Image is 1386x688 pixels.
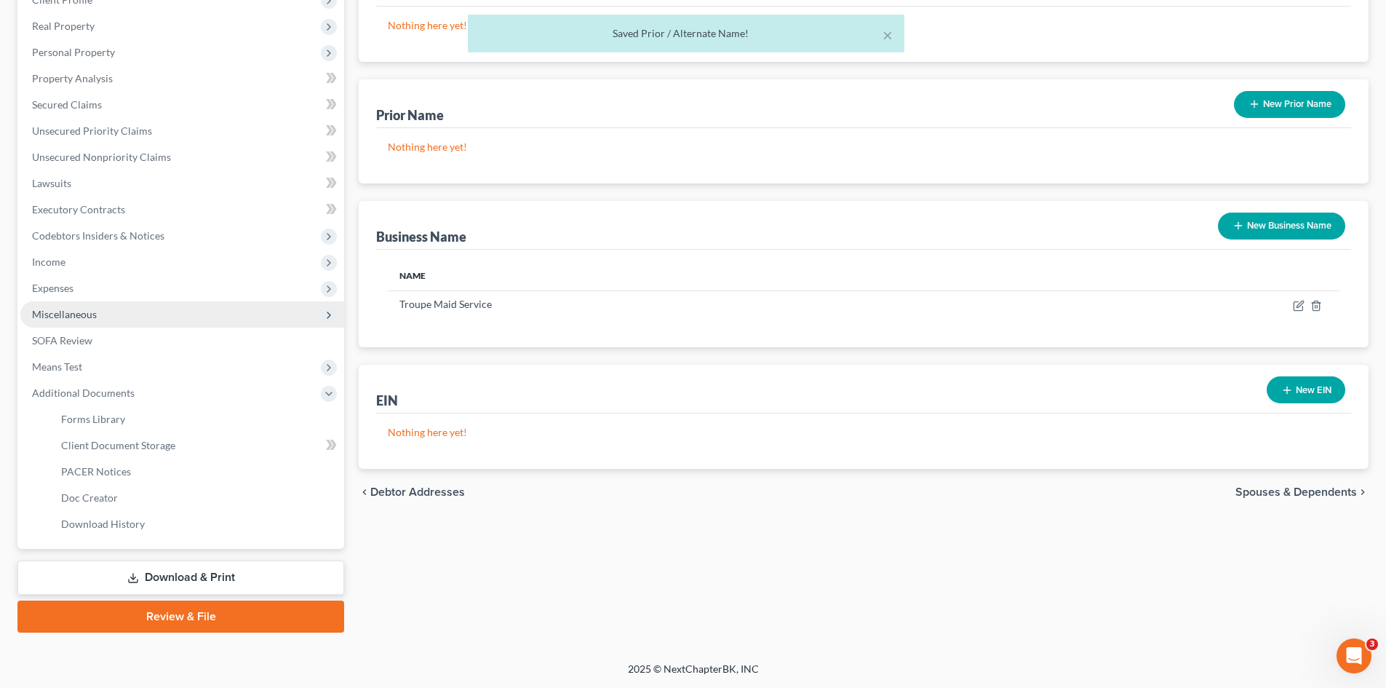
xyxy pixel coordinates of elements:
[49,459,344,485] a: PACER Notices
[1218,213,1345,240] button: New Business Name
[1234,91,1345,118] button: New Prior Name
[359,486,465,498] button: chevron_left Debtor Addresses
[1235,486,1357,498] span: Spouses & Dependents
[32,256,65,268] span: Income
[1366,638,1378,650] span: 3
[1357,486,1369,498] i: chevron_right
[49,406,344,432] a: Forms Library
[479,26,893,41] div: Saved Prior / Alternate Name!
[1337,638,1371,673] iframe: Intercom live chat
[883,26,893,44] button: ×
[20,118,344,144] a: Unsecured Priority Claims
[32,229,164,242] span: Codebtors Insiders & Notices
[376,106,444,124] div: Prior Name
[20,92,344,118] a: Secured Claims
[20,66,344,92] a: Property Analysis
[32,203,125,216] span: Executory Contracts
[61,518,145,530] span: Download History
[32,98,102,111] span: Secured Claims
[20,170,344,197] a: Lawsuits
[376,228,466,245] div: Business Name
[388,425,1339,440] p: Nothing here yet!
[49,432,344,459] a: Client Document Storage
[20,197,344,223] a: Executory Contracts
[17,561,344,595] a: Download & Print
[61,491,118,504] span: Doc Creator
[32,308,97,320] span: Miscellaneous
[32,387,135,399] span: Additional Documents
[279,662,1108,688] div: 2025 © NextChapterBK, INC
[1235,486,1369,498] button: Spouses & Dependents chevron_right
[32,360,82,373] span: Means Test
[61,413,125,425] span: Forms Library
[32,282,73,294] span: Expenses
[17,601,344,633] a: Review & File
[376,392,398,409] div: EIN
[359,486,370,498] i: chevron_left
[388,290,1021,318] td: Troupe Maid Service
[20,328,344,354] a: SOFA Review
[388,261,1021,290] th: Name
[49,511,344,537] a: Download History
[20,144,344,170] a: Unsecured Nonpriority Claims
[388,140,1339,154] p: Nothing here yet!
[32,177,71,189] span: Lawsuits
[32,334,92,347] span: SOFA Review
[61,439,175,451] span: Client Document Storage
[32,151,171,163] span: Unsecured Nonpriority Claims
[1267,376,1345,403] button: New EIN
[32,72,113,84] span: Property Analysis
[32,124,152,137] span: Unsecured Priority Claims
[49,485,344,511] a: Doc Creator
[370,486,465,498] span: Debtor Addresses
[61,465,131,478] span: PACER Notices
